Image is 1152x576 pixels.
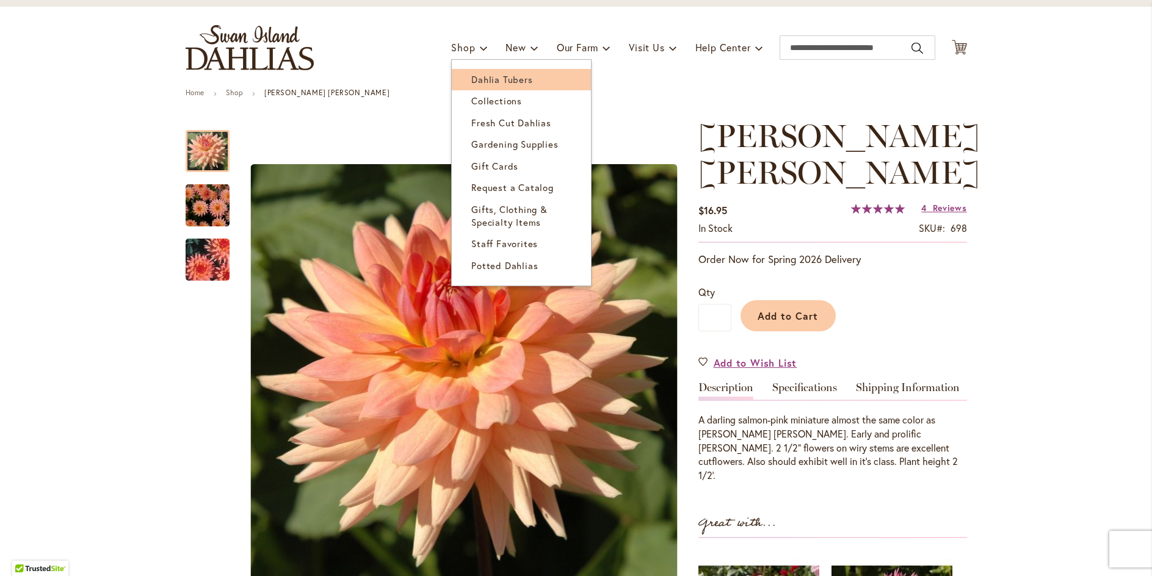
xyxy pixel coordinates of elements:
span: Add to Cart [758,309,818,322]
div: 698 [951,221,967,236]
strong: SKU [919,221,945,234]
button: Add to Cart [741,300,836,331]
strong: [PERSON_NAME] [PERSON_NAME] [264,88,389,97]
span: New [505,41,526,54]
div: 100% [851,204,905,214]
span: Gardening Supplies [471,138,558,150]
div: Mary Jo [186,118,242,172]
img: Mary Jo [164,176,252,235]
span: Collections [471,95,522,107]
span: $16.95 [698,204,727,217]
span: [PERSON_NAME] [PERSON_NAME] [698,117,980,192]
a: Shop [226,88,243,97]
span: Fresh Cut Dahlias [471,117,551,129]
iframe: Launch Accessibility Center [9,533,43,567]
a: Description [698,382,753,400]
span: Staff Favorites [471,237,538,250]
span: Shop [451,41,475,54]
span: Reviews [933,202,967,214]
div: Detailed Product Info [698,382,967,483]
span: Potted Dahlias [471,259,538,272]
span: Request a Catalog [471,181,554,193]
p: Order Now for Spring 2026 Delivery [698,252,967,267]
div: A darling salmon-pink miniature almost the same color as [PERSON_NAME] [PERSON_NAME]. Early and p... [698,413,967,483]
a: Add to Wish List [698,356,797,370]
span: Our Farm [557,41,598,54]
span: Gifts, Clothing & Specialty Items [471,203,548,228]
a: store logo [186,25,314,70]
img: Mary Jo [164,231,252,289]
span: Qty [698,286,715,298]
strong: Great with... [698,513,777,533]
span: Visit Us [629,41,664,54]
div: Mary Jo [186,172,242,226]
a: 4 Reviews [921,202,966,214]
span: 4 [921,202,927,214]
span: Dahlia Tubers [471,73,532,85]
div: Availability [698,221,733,236]
div: Mary Jo [186,226,230,281]
a: Gift Cards [452,156,591,177]
span: Help Center [695,41,751,54]
a: Shipping Information [856,382,960,400]
span: Add to Wish List [714,356,797,370]
a: Home [186,88,205,97]
span: In stock [698,221,733,234]
a: Specifications [772,382,837,400]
